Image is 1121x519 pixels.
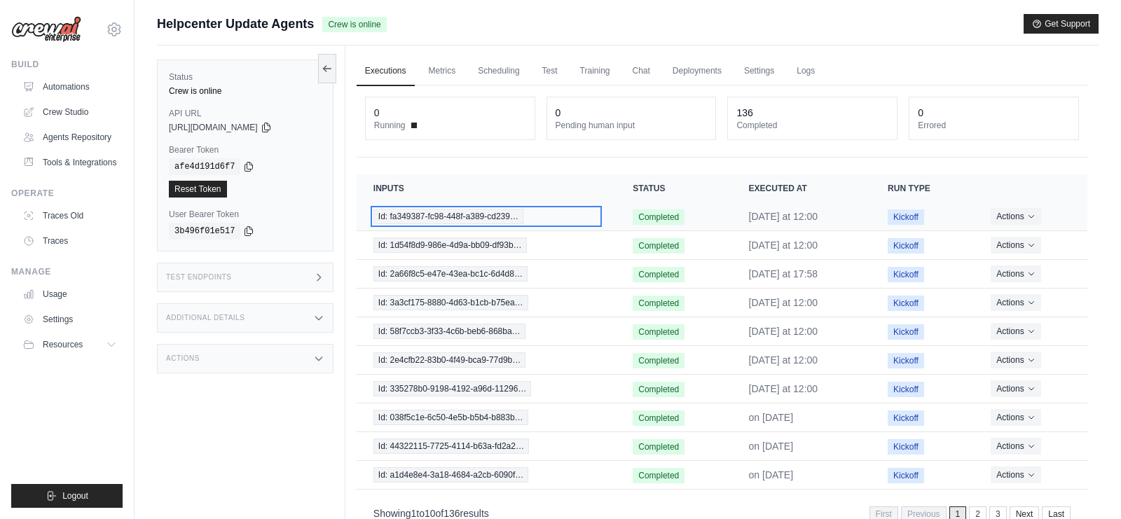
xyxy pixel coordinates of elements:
[1024,14,1099,34] button: Get Support
[749,268,818,279] time: September 26, 2025 at 17:58 PST
[373,381,532,396] span: Id: 335278b0-9198-4192-a96d-11296…
[788,57,823,86] a: Logs
[736,57,783,86] a: Settings
[17,76,123,98] a: Automations
[749,240,818,251] time: September 27, 2025 at 12:00 PST
[991,237,1040,254] button: Actions for execution
[991,380,1040,397] button: Actions for execution
[633,296,685,311] span: Completed
[991,294,1040,311] button: Actions for execution
[373,209,523,224] span: Id: fa349387-fc98-448f-a389-cd239…
[749,412,794,423] time: September 22, 2025 at 12:00 PST
[166,354,200,363] h3: Actions
[322,17,386,32] span: Crew is online
[373,237,527,253] span: Id: 1d54f8d9-986e-4d9a-bb09-df93b…
[17,205,123,227] a: Traces Old
[62,490,88,501] span: Logout
[633,382,685,397] span: Completed
[17,126,123,148] a: Agents Repository
[11,266,123,277] div: Manage
[888,267,924,282] span: Kickoff
[357,57,415,86] a: Executions
[373,352,599,368] a: View execution details for Id
[373,266,528,282] span: Id: 2a66f8c5-e47e-43ea-bc1c-6d4d8…
[991,323,1040,340] button: Actions for execution
[749,383,818,394] time: September 23, 2025 at 12:00 PST
[991,352,1040,368] button: Actions for execution
[17,333,123,356] button: Resources
[425,508,436,519] span: 10
[373,438,599,454] a: View execution details for Id
[616,174,731,202] th: Status
[534,57,566,86] a: Test
[888,410,924,426] span: Kickoff
[374,120,406,131] span: Running
[373,295,599,310] a: View execution details for Id
[918,120,1070,131] dt: Errored
[373,324,525,339] span: Id: 58f7ccb3-3f33-4c6b-beb6-868ba…
[991,409,1040,426] button: Actions for execution
[373,266,599,282] a: View execution details for Id
[357,174,616,202] th: Inputs
[888,209,924,225] span: Kickoff
[373,438,529,454] span: Id: 44322115-7725-4114-b63a-fd2a2…
[157,14,314,34] span: Helpcenter Update Agents
[749,441,794,452] time: September 21, 2025 at 12:00 PST
[169,158,240,175] code: afe4d191d6f7
[633,209,685,225] span: Completed
[373,237,599,253] a: View execution details for Id
[11,16,81,43] img: Logo
[169,181,227,198] a: Reset Token
[749,211,818,222] time: September 28, 2025 at 12:00 PST
[888,238,924,254] span: Kickoff
[373,381,599,396] a: View execution details for Id
[749,326,818,337] time: September 25, 2025 at 12:00 PST
[732,174,872,202] th: Executed at
[918,106,923,120] div: 0
[633,439,685,455] span: Completed
[169,144,322,155] label: Bearer Token
[991,438,1040,455] button: Actions for execution
[1051,452,1121,519] iframe: Chat Widget
[17,230,123,252] a: Traces
[373,467,599,483] a: View execution details for Id
[169,71,322,83] label: Status
[374,106,380,120] div: 0
[888,468,924,483] span: Kickoff
[736,120,888,131] dt: Completed
[888,382,924,397] span: Kickoff
[624,57,659,86] a: Chat
[736,106,752,120] div: 136
[169,223,240,240] code: 3b496f01e517
[43,339,83,350] span: Resources
[169,209,322,220] label: User Bearer Token
[749,469,794,480] time: September 20, 2025 at 12:00 PST
[556,106,561,120] div: 0
[664,57,730,86] a: Deployments
[749,297,818,308] time: September 26, 2025 at 12:00 PST
[373,324,599,339] a: View execution details for Id
[871,174,974,202] th: Run Type
[11,484,123,508] button: Logout
[633,410,685,426] span: Completed
[443,508,460,519] span: 136
[166,273,232,282] h3: Test Endpoints
[166,314,245,322] h3: Additional Details
[420,57,465,86] a: Metrics
[572,57,619,86] a: Training
[888,324,924,340] span: Kickoff
[373,467,529,483] span: Id: a1d4e8e4-3a18-4684-a2cb-6090f…
[17,308,123,331] a: Settings
[17,283,123,305] a: Usage
[991,208,1040,225] button: Actions for execution
[17,151,123,174] a: Tools & Integrations
[11,188,123,199] div: Operate
[556,120,708,131] dt: Pending human input
[633,468,685,483] span: Completed
[888,439,924,455] span: Kickoff
[633,238,685,254] span: Completed
[373,352,525,368] span: Id: 2e4cfb22-83b0-4f49-bca9-77d9b…
[633,324,685,340] span: Completed
[169,108,322,119] label: API URL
